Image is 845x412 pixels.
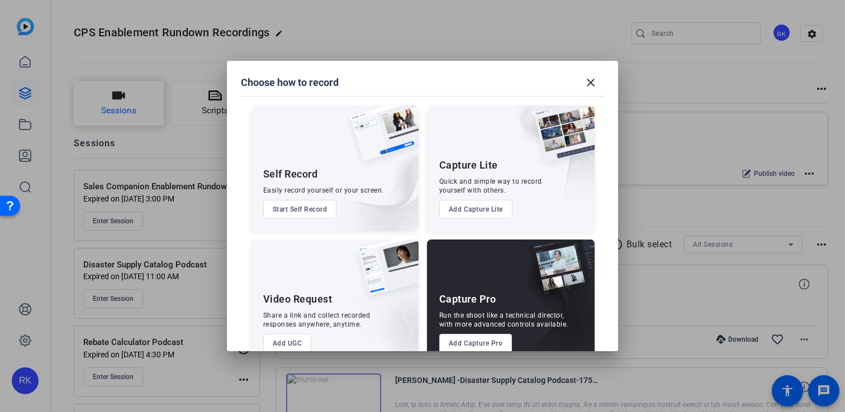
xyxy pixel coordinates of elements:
[321,130,419,231] img: embarkstudio-self-record.png
[495,106,595,217] img: embarkstudio-capture-lite.png
[263,186,384,195] div: Easily record yourself or your screen.
[439,293,496,306] div: Capture Pro
[241,76,339,89] h1: Choose how to record
[439,311,568,329] div: Run the shoot like a technical director, with more advanced controls available.
[341,106,419,173] img: self-record.png
[439,177,542,195] div: Quick and simple way to record yourself with others.
[439,200,512,219] button: Add Capture Lite
[354,274,419,365] img: embarkstudio-ugc-content.png
[512,253,595,365] img: embarkstudio-capture-pro.png
[263,311,371,329] div: Share a link and collect recorded responses anywhere, anytime.
[521,239,595,308] img: capture-pro.png
[263,293,333,306] div: Video Request
[263,334,312,353] button: Add UGC
[439,159,498,172] div: Capture Lite
[439,334,512,353] button: Add Capture Pro
[263,167,318,181] div: Self Record
[263,200,337,219] button: Start Self Record
[349,239,419,307] img: ugc-content.png
[584,76,597,89] mat-icon: close
[525,106,595,174] img: capture-lite.png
